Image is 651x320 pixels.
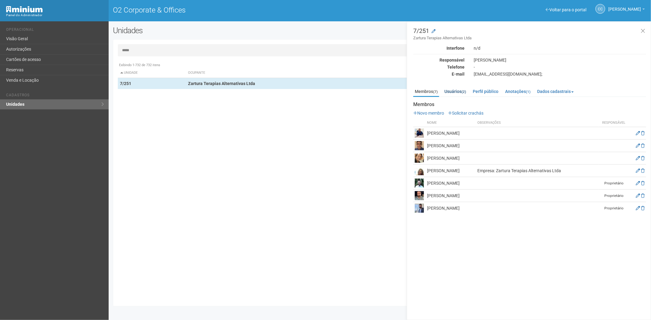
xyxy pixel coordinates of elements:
[599,177,629,190] td: Proprietário
[409,71,469,77] div: E-mail
[425,152,476,165] td: [PERSON_NAME]
[448,111,483,116] a: Solicitar crachás
[425,202,476,215] td: [PERSON_NAME]
[6,12,104,18] div: Painel do Administrador
[641,168,645,173] a: Excluir membro
[432,28,436,34] a: Modificar a unidade
[188,81,255,86] strong: Zartura Terapias Alternativas Ltda
[415,154,424,163] img: user.png
[641,131,645,136] a: Excluir membro
[636,131,640,136] a: Editar membro
[636,168,640,173] a: Editar membro
[469,71,651,77] div: [EMAIL_ADDRESS][DOMAIN_NAME];
[413,102,646,107] strong: Membros
[425,119,476,127] th: Nome
[636,206,640,211] a: Editar membro
[636,143,640,148] a: Editar membro
[425,190,476,202] td: [PERSON_NAME]
[409,64,469,70] div: Telefone
[469,45,651,51] div: n/d
[595,4,605,14] a: CC
[415,179,424,188] img: user.png
[636,181,640,186] a: Editar membro
[443,87,468,96] a: Usuários(2)
[415,204,424,213] img: user.png
[113,6,375,14] h1: O2 Corporate & Offices
[413,111,444,116] a: Novo membro
[113,26,330,35] h2: Unidades
[118,62,642,68] div: Exibindo 1-732 de 732 itens
[599,119,629,127] th: Responsável
[6,6,43,12] img: Minium
[413,87,439,97] a: Membros(7)
[636,193,640,198] a: Editar membro
[469,64,651,70] div: -
[641,156,645,161] a: Excluir membro
[641,193,645,198] a: Excluir membro
[608,8,645,12] a: [PERSON_NAME]
[608,1,641,12] span: Camila Catarina Lima
[536,87,575,96] a: Dados cadastrais
[6,27,104,34] li: Operacional
[476,119,599,127] th: Observações
[641,206,645,211] a: Excluir membro
[425,140,476,152] td: [PERSON_NAME]
[425,177,476,190] td: [PERSON_NAME]
[599,202,629,215] td: Proprietário
[409,45,469,51] div: Interfone
[526,90,530,94] small: (1)
[6,93,104,99] li: Cadastros
[641,143,645,148] a: Excluir membro
[469,57,651,63] div: [PERSON_NAME]
[415,166,424,175] img: user.png
[476,165,599,177] td: Empresa: Zartura Terapias Alternativas Ltda
[471,87,500,96] a: Perfil público
[425,127,476,140] td: [PERSON_NAME]
[409,57,469,63] div: Responsável
[636,156,640,161] a: Editar membro
[433,90,438,94] small: (7)
[118,68,186,78] th: Unidade: activate to sort column descending
[413,35,646,41] small: Zartura Terapias Alternativas Ltda
[599,190,629,202] td: Proprietário
[120,81,132,86] strong: 7/251
[186,68,416,78] th: Ocupante: activate to sort column ascending
[504,87,532,96] a: Anotações(1)
[415,141,424,150] img: user.png
[413,28,646,41] h3: 7/251
[546,7,586,12] a: Voltar para o portal
[415,129,424,138] img: user.png
[415,191,424,200] img: user.png
[425,165,476,177] td: [PERSON_NAME]
[461,90,466,94] small: (2)
[641,181,645,186] a: Excluir membro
